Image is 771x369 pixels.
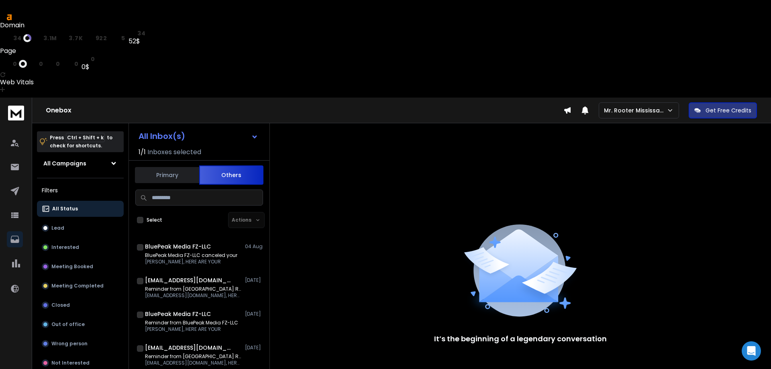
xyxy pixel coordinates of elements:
[51,360,90,366] p: Not Interested
[145,360,241,366] p: [EMAIL_ADDRESS][DOMAIN_NAME], HERE ARE YOUR INVOICE
[145,286,241,292] p: Reminder from [GEOGRAPHIC_DATA] Resellers
[147,217,162,223] label: Select
[145,353,241,360] p: Reminder from [GEOGRAPHIC_DATA] Resellers
[86,35,107,41] a: rd922
[69,35,83,41] span: 3.7K
[4,34,31,42] a: dr34
[46,61,60,67] a: rd0
[8,106,24,120] img: logo
[245,345,263,351] p: [DATE]
[51,283,104,289] p: Meeting Completed
[63,61,72,67] span: kw
[135,166,199,184] button: Primary
[139,147,146,157] span: 1 / 1
[63,61,78,67] a: kw0
[86,35,94,41] span: rd
[50,134,112,150] p: Press to check for shortcuts.
[706,106,751,114] p: Get Free Credits
[742,341,761,361] div: Open Intercom Messenger
[145,252,237,259] p: BluePeak Media FZ-LLC canceled your
[51,244,79,251] p: Interested
[128,37,146,46] div: 52$
[46,61,54,67] span: rd
[30,61,43,67] a: rp0
[147,147,201,157] h3: Inboxes selected
[43,159,86,167] h1: All Campaigns
[199,165,263,185] button: Others
[37,155,124,171] button: All Campaigns
[110,35,125,41] a: kw5
[37,259,124,275] button: Meeting Booked
[51,321,85,328] p: Out of office
[689,102,757,118] button: Get Free Credits
[37,239,124,255] button: Interested
[145,344,233,352] h1: [EMAIL_ADDRESS][DOMAIN_NAME]
[60,35,83,41] a: rp3.7K
[137,30,145,37] span: 34
[37,278,124,294] button: Meeting Completed
[37,297,124,313] button: Closed
[91,56,95,62] span: 0
[37,316,124,332] button: Out of office
[52,206,78,212] p: All Status
[128,30,136,37] span: st
[51,302,70,308] p: Closed
[4,35,12,41] span: dr
[82,56,95,62] a: st0
[35,35,42,41] span: ar
[37,336,124,352] button: Wrong person
[56,61,60,67] span: 0
[132,128,265,144] button: All Inbox(s)
[145,320,238,326] p: Reminder from BluePeak Media FZ-LLC
[145,259,237,265] p: [PERSON_NAME], HERE ARE YOUR
[434,333,607,345] p: It’s the beginning of a legendary conversation
[604,106,667,114] p: Mr. Rooter Mississauga
[245,311,263,317] p: [DATE]
[37,201,124,217] button: All Status
[35,35,57,41] a: ar3.1M
[245,243,263,250] p: 04 Aug
[145,292,241,299] p: [EMAIL_ADDRESS][DOMAIN_NAME], HERE ARE YOUR INVOICE
[51,263,93,270] p: Meeting Booked
[82,56,89,62] span: st
[82,62,95,72] div: 0$
[51,225,64,231] p: Lead
[145,326,238,332] p: [PERSON_NAME], HERE ARE YOUR
[37,185,124,196] h3: Filters
[37,220,124,236] button: Lead
[66,133,105,142] span: Ctrl + Shift + k
[245,277,263,283] p: [DATE]
[145,243,211,251] h1: BluePeak Media FZ-LLC
[13,35,21,41] span: 34
[139,132,185,140] h1: All Inbox(s)
[74,61,79,67] span: 0
[145,310,211,318] h1: BluePeak Media FZ-LLC
[121,35,125,41] span: 5
[13,61,17,67] span: 0
[60,35,67,41] span: rp
[4,60,27,68] a: ur0
[51,340,88,347] p: Wrong person
[43,35,57,41] span: 3.1M
[46,106,563,115] h1: Onebox
[4,61,11,67] span: ur
[96,35,107,41] span: 922
[128,30,146,37] a: st34
[110,35,120,41] span: kw
[39,61,43,67] span: 0
[30,61,37,67] span: rp
[145,276,233,284] h1: [EMAIL_ADDRESS][DOMAIN_NAME]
